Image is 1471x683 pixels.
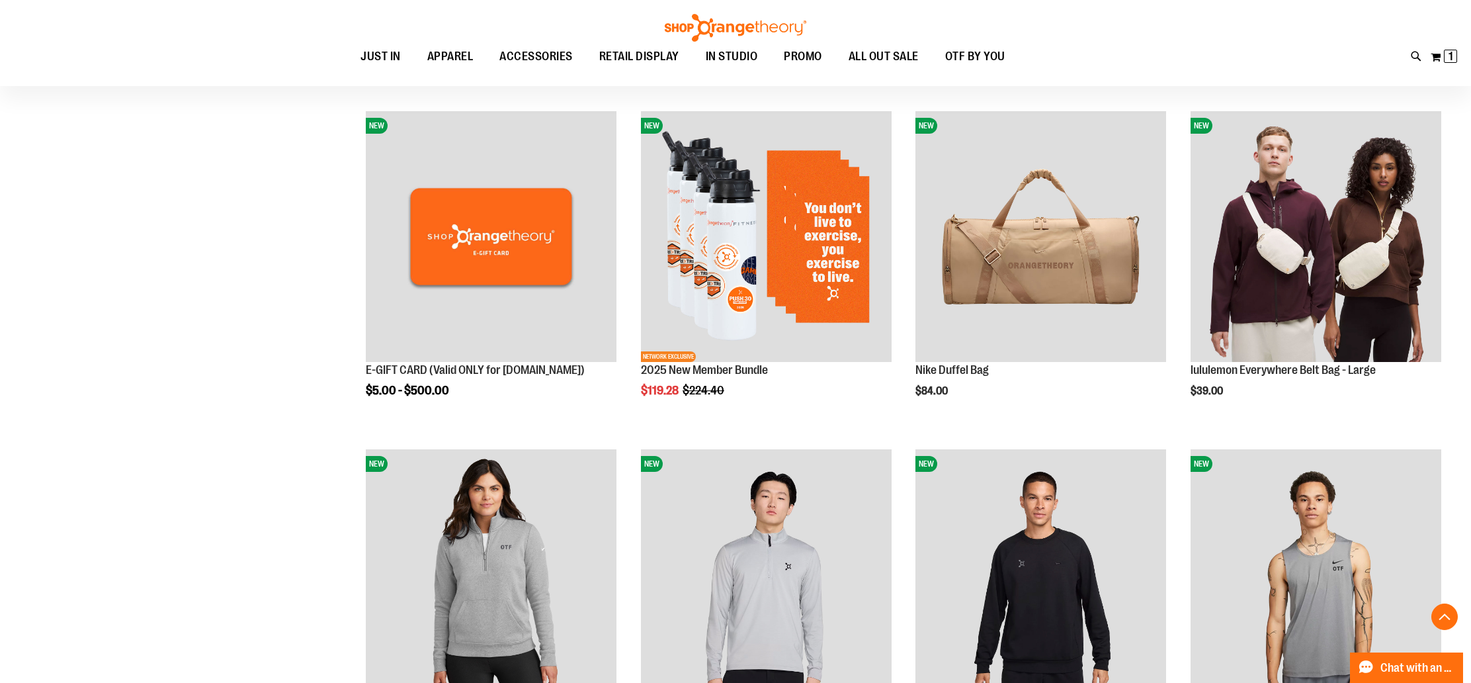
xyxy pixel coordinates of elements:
span: 1 [1449,50,1453,63]
span: NEW [366,456,388,472]
span: $84.00 [915,385,950,397]
span: $224.40 [683,384,726,397]
a: 2025 New Member Bundle [641,363,768,377]
span: NEW [641,118,663,134]
span: NEW [1191,118,1212,134]
span: NEW [915,456,937,472]
span: OTF BY YOU [945,42,1005,71]
img: lululemon Everywhere Belt Bag - Large [1191,111,1441,362]
a: E-GIFT CARD (Valid ONLY for [DOMAIN_NAME]) [366,363,585,377]
span: PROMO [784,42,822,71]
img: Nike Duffel Bag [915,111,1166,362]
span: Chat with an Expert [1380,662,1455,674]
a: Nike Duffel BagNEW [915,111,1166,364]
span: ACCESSORIES [499,42,573,71]
img: 2025 New Member Bundle [641,111,892,362]
div: product [909,105,1173,431]
span: $5.00 - $500.00 [366,384,449,397]
a: E-GIFT CARD (Valid ONLY for ShopOrangetheory.com)NEW [366,111,616,364]
a: lululemon Everywhere Belt Bag - Large [1191,363,1376,377]
button: Back To Top [1431,604,1458,630]
a: lululemon Everywhere Belt Bag - LargeNEW [1191,111,1441,364]
span: ALL OUT SALE [849,42,919,71]
span: APPAREL [427,42,474,71]
span: JUST IN [360,42,401,71]
span: NETWORK EXCLUSIVE [641,351,696,362]
span: $39.00 [1191,385,1225,397]
img: E-GIFT CARD (Valid ONLY for ShopOrangetheory.com) [366,111,616,362]
button: Chat with an Expert [1350,653,1464,683]
span: NEW [366,118,388,134]
div: product [359,105,623,431]
span: NEW [915,118,937,134]
span: RETAIL DISPLAY [599,42,679,71]
img: Shop Orangetheory [663,14,808,42]
span: NEW [1191,456,1212,472]
span: IN STUDIO [706,42,758,71]
a: 2025 New Member BundleNEWNETWORK EXCLUSIVE [641,111,892,364]
div: product [634,105,898,431]
span: NEW [641,456,663,472]
span: $119.28 [641,384,681,397]
a: Nike Duffel Bag [915,363,989,377]
div: product [1184,105,1448,431]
